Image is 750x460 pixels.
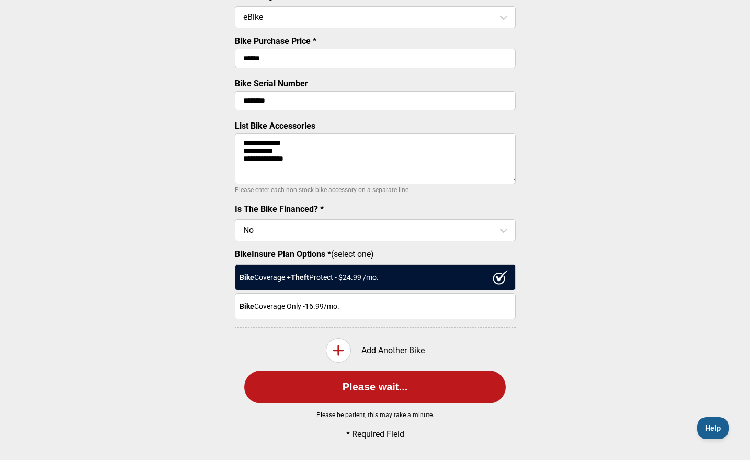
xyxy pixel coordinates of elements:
label: Bike Purchase Price * [235,36,316,46]
strong: Bike [240,302,254,310]
label: Is The Bike Financed? * [235,204,324,214]
label: Bike Serial Number [235,78,308,88]
div: Coverage Only - 16.99 /mo. [235,293,516,319]
strong: Bike [240,273,254,282]
label: (select one) [235,249,516,259]
p: Please be patient, this may take a minute. [218,411,532,419]
p: Please enter each non-stock bike accessory on a separate line [235,184,516,196]
div: Coverage + Protect - $ 24.99 /mo. [235,264,516,290]
iframe: Toggle Customer Support [697,417,729,439]
p: * Required Field [252,429,498,439]
img: ux1sgP1Haf775SAghJI38DyDlYP+32lKFAAAAAElFTkSuQmCC [493,270,508,285]
button: Please wait... [244,371,506,403]
label: List Bike Accessories [235,121,315,131]
strong: BikeInsure Plan Options * [235,249,331,259]
strong: Theft [291,273,309,282]
div: Add Another Bike [235,338,516,363]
